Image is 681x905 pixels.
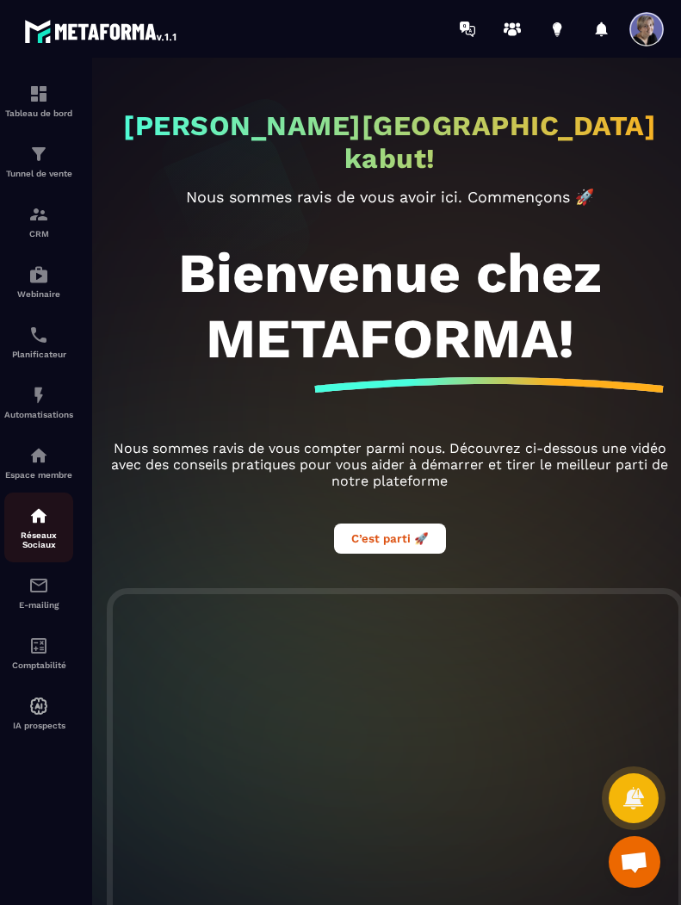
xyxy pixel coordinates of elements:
h1: Bienvenue chez METAFORMA! [98,240,681,371]
p: Espace membre [4,470,73,480]
a: automationsautomationsAutomatisations [4,372,73,432]
a: automationsautomationsEspace membre [4,432,73,493]
p: Webinaire [4,289,73,299]
img: automations [28,445,49,466]
img: accountant [28,635,49,656]
p: Planificateur [4,350,73,359]
a: schedulerschedulerPlanificateur [4,312,73,372]
p: CRM [4,229,73,239]
a: emailemailE-mailing [4,562,73,623]
img: logo [24,15,179,46]
a: accountantaccountantComptabilité [4,623,73,683]
p: Comptabilité [4,660,73,670]
img: automations [28,696,49,716]
a: formationformationTableau de bord [4,71,73,131]
img: social-network [28,505,49,526]
a: social-networksocial-networkRéseaux Sociaux [4,493,73,562]
h2: [PERSON_NAME][GEOGRAPHIC_DATA] kabut! [98,109,681,175]
a: formationformationTunnel de vente [4,131,73,191]
button: C’est parti 🚀 [334,524,446,554]
p: IA prospects [4,721,73,730]
p: Nous sommes ravis de vous avoir ici. Commençons 🚀 [98,188,681,206]
img: automations [28,264,49,285]
a: Ouvrir le chat [609,836,660,888]
img: email [28,575,49,596]
a: C’est parti 🚀 [334,530,446,546]
a: formationformationCRM [4,191,73,251]
a: automationsautomationsWebinaire [4,251,73,312]
p: Tunnel de vente [4,169,73,178]
p: Tableau de bord [4,108,73,118]
p: Automatisations [4,410,73,419]
img: automations [28,385,49,406]
p: Nous sommes ravis de vous compter parmi nous. Découvrez ci-dessous une vidéo avec des conseils pr... [98,440,681,489]
img: scheduler [28,325,49,345]
img: formation [28,144,49,164]
p: E-mailing [4,600,73,610]
img: formation [28,84,49,104]
img: formation [28,204,49,225]
p: Réseaux Sociaux [4,530,73,549]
